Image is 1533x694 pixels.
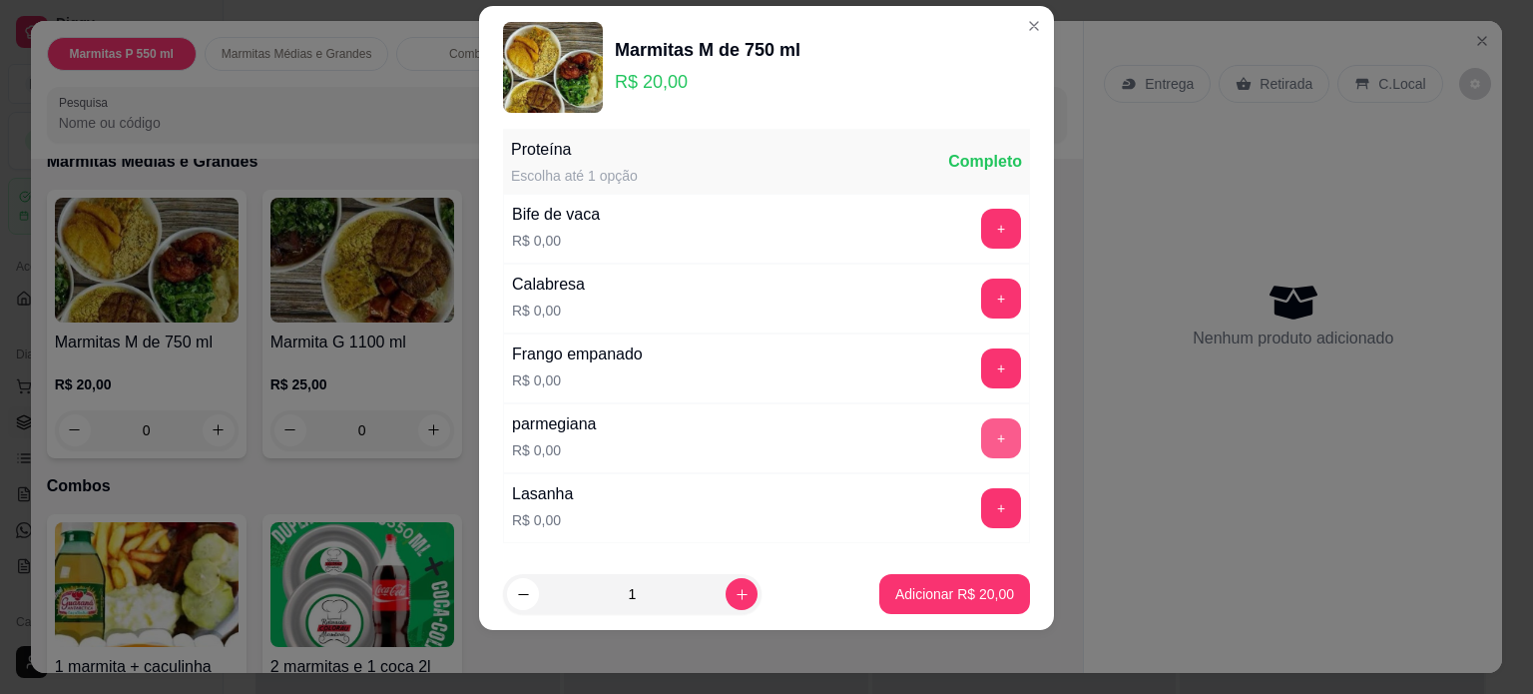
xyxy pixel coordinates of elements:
[511,138,638,162] div: Proteína
[879,574,1030,614] button: Adicionar R$ 20,00
[512,301,585,321] p: R$ 0,00
[511,166,638,186] div: Escolha até 1 opção
[1018,10,1050,42] button: Close
[726,578,758,610] button: increase-product-quantity
[512,482,573,506] div: Lasanha
[503,22,603,114] img: product-image
[981,418,1021,458] button: add
[981,279,1021,319] button: add
[512,370,643,390] p: R$ 0,00
[512,343,643,366] div: Frango empanado
[512,273,585,297] div: Calabresa
[615,36,800,64] div: Marmitas M de 750 ml
[512,412,597,436] div: parmegiana
[512,203,600,227] div: Bife de vaca
[948,150,1022,174] div: Completo
[512,510,573,530] p: R$ 0,00
[512,231,600,251] p: R$ 0,00
[981,209,1021,249] button: add
[981,488,1021,528] button: add
[981,348,1021,388] button: add
[615,68,800,96] p: R$ 20,00
[507,578,539,610] button: decrease-product-quantity
[895,584,1014,604] p: Adicionar R$ 20,00
[512,440,597,460] p: R$ 0,00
